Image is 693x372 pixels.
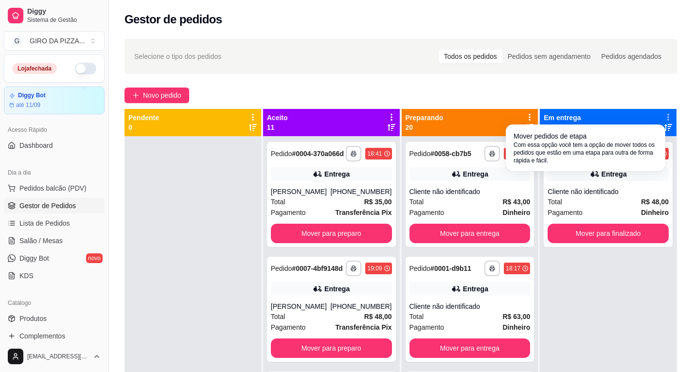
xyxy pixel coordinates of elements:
strong: # 0007-4bf9148d [292,265,342,272]
article: Diggy Bot [18,92,46,99]
span: Complementos [19,331,65,341]
strong: # 0001-d9b11 [430,265,471,272]
div: GIRO DA PIZZA ... [30,36,85,46]
strong: R$ 48,00 [641,198,669,206]
p: 20 [406,123,444,132]
span: Pedido [271,150,292,158]
span: Dashboard [19,141,53,150]
span: Total [409,311,424,322]
div: [PERSON_NAME] [271,187,331,196]
strong: Dinheiro [502,323,530,331]
span: Pagamento [271,322,306,333]
strong: # 0058-cb7b5 [430,150,471,158]
strong: Transferência Pix [336,209,392,216]
span: Diggy [27,7,101,16]
div: Cliente não identificado [548,187,669,196]
span: G [12,36,22,46]
span: Salão / Mesas [19,236,63,246]
button: Mover para entrega [409,338,531,358]
span: KDS [19,271,34,281]
span: Mover pedidos de etapa [514,131,586,141]
span: Pagamento [548,207,583,218]
div: [PHONE_NUMBER] [330,187,391,196]
strong: Dinheiro [502,209,530,216]
span: [EMAIL_ADDRESS][DOMAIN_NAME] [27,353,89,360]
span: Pedido [409,150,431,158]
span: Total [271,311,285,322]
span: plus [132,92,139,99]
span: Total [271,196,285,207]
div: [PERSON_NAME] [271,301,331,311]
span: Lista de Pedidos [19,218,70,228]
button: Mover para finalizado [548,224,669,243]
span: Total [409,196,424,207]
span: Pagamento [409,207,444,218]
button: Mover para entrega [409,224,531,243]
div: Entrega [324,169,350,179]
p: Pendente [128,113,159,123]
div: Dia a dia [4,165,105,180]
span: Sistema de Gestão [27,16,101,24]
strong: # 0004-370a066d [292,150,344,158]
button: Mover para preparo [271,338,392,358]
button: Alterar Status [75,63,96,74]
div: Entrega [463,169,488,179]
div: Pedidos sem agendamento [502,50,596,63]
span: Com essa opção você tem a opção de mover todos os pedidos que estão em uma etapa para outra de fo... [514,141,657,164]
div: Loja fechada [12,63,57,74]
span: Pagamento [271,207,306,218]
span: Pedido [409,265,431,272]
span: Total [548,196,562,207]
p: 1 [544,123,581,132]
p: Preparando [406,113,444,123]
span: Diggy Bot [19,253,49,263]
div: Entrega [463,284,488,294]
div: Todos os pedidos [439,50,502,63]
p: Em entrega [544,113,581,123]
span: Pedidos balcão (PDV) [19,183,87,193]
strong: R$ 63,00 [502,313,530,320]
p: 11 [267,123,288,132]
strong: R$ 43,00 [502,198,530,206]
span: Pedido [271,265,292,272]
span: Gestor de Pedidos [19,201,76,211]
button: Select a team [4,31,105,51]
span: Selecione o tipo dos pedidos [134,51,221,62]
strong: Dinheiro [641,209,669,216]
div: Cliente não identificado [409,301,531,311]
div: 18:41 [367,150,382,158]
div: Acesso Rápido [4,122,105,138]
button: Mover para preparo [271,224,392,243]
div: Catálogo [4,295,105,311]
div: 19:09 [367,265,382,272]
div: [PHONE_NUMBER] [330,301,391,311]
div: Entrega [324,284,350,294]
strong: Transferência Pix [336,323,392,331]
h2: Gestor de pedidos [124,12,222,27]
span: Pagamento [409,322,444,333]
span: Novo pedido [143,90,181,101]
strong: R$ 35,00 [364,198,392,206]
article: até 11/09 [16,101,40,109]
p: 0 [128,123,159,132]
div: Cliente não identificado [409,187,531,196]
div: Pedidos agendados [596,50,667,63]
p: Aceito [267,113,288,123]
strong: R$ 48,00 [364,313,392,320]
div: 18:17 [506,265,520,272]
div: Entrega [602,169,627,179]
span: Produtos [19,314,47,323]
